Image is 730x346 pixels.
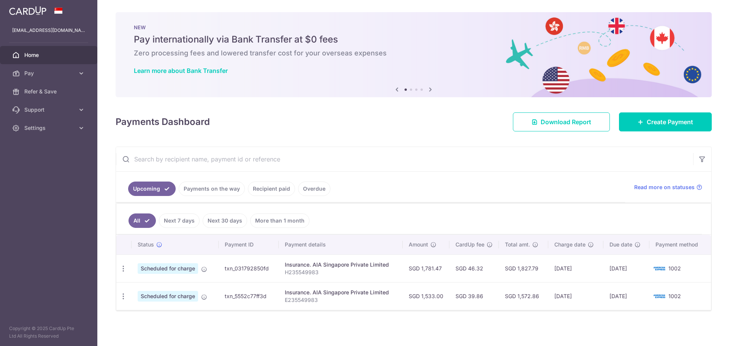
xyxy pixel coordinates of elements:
[619,112,712,131] a: Create Payment
[652,264,667,273] img: Bank Card
[24,88,75,95] span: Refer & Save
[24,51,75,59] span: Home
[554,241,586,248] span: Charge date
[668,293,681,299] span: 1002
[649,235,711,254] th: Payment method
[116,115,210,129] h4: Payments Dashboard
[285,289,397,296] div: Insurance. AIA Singapore Private Limited
[116,12,712,97] img: Bank transfer banner
[12,27,85,34] p: [EMAIL_ADDRESS][DOMAIN_NAME]
[134,24,693,30] p: NEW
[24,106,75,114] span: Support
[138,241,154,248] span: Status
[138,291,198,302] span: Scheduled for charge
[634,183,695,191] span: Read more on statuses
[634,183,702,191] a: Read more on statuses
[129,213,156,228] a: All
[449,282,499,310] td: SGD 39.86
[409,241,428,248] span: Amount
[134,49,693,58] h6: Zero processing fees and lowered transfer cost for your overseas expenses
[134,67,228,74] a: Learn more about Bank Transfer
[134,33,693,46] h5: Pay internationally via Bank Transfer at $0 fees
[513,112,610,131] a: Download Report
[285,261,397,269] div: Insurance. AIA Singapore Private Limited
[24,124,75,132] span: Settings
[548,282,603,310] td: [DATE]
[505,241,530,248] span: Total amt.
[128,182,176,196] a: Upcoming
[9,6,46,15] img: CardUp
[24,70,75,77] span: Pay
[603,282,649,310] td: [DATE]
[279,235,403,254] th: Payment details
[219,235,279,254] th: Payment ID
[499,282,548,310] td: SGD 1,572.86
[179,182,245,196] a: Payments on the way
[668,265,681,272] span: 1002
[541,117,591,126] span: Download Report
[138,263,198,274] span: Scheduled for charge
[298,182,330,196] a: Overdue
[219,254,279,282] td: txn_031792850fd
[203,213,247,228] a: Next 30 days
[603,254,649,282] td: [DATE]
[116,147,693,171] input: Search by recipient name, payment id or reference
[285,296,397,304] p: E235549983
[455,241,484,248] span: CardUp fee
[548,254,603,282] td: [DATE]
[285,269,397,276] p: H235549983
[647,117,693,126] span: Create Payment
[250,213,309,228] a: More than 1 month
[219,282,279,310] td: txn_5552c77ff3d
[652,292,667,301] img: Bank Card
[159,213,200,228] a: Next 7 days
[449,254,499,282] td: SGD 46.32
[499,254,548,282] td: SGD 1,827.79
[403,282,449,310] td: SGD 1,533.00
[609,241,632,248] span: Due date
[403,254,449,282] td: SGD 1,781.47
[248,182,295,196] a: Recipient paid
